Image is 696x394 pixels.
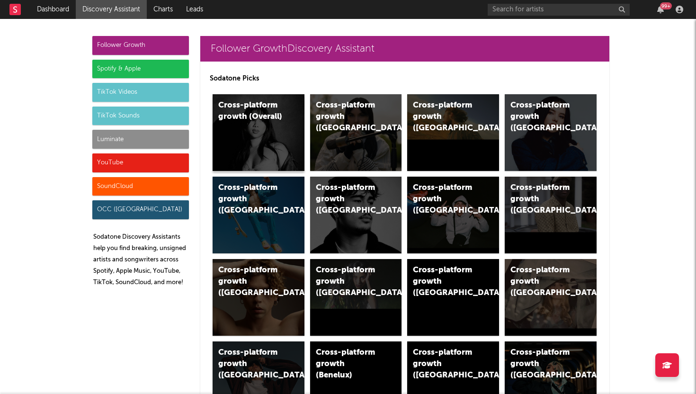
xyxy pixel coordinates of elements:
div: TikTok Sounds [92,107,189,125]
a: Cross-platform growth ([GEOGRAPHIC_DATA]) [310,177,402,253]
div: Follower Growth [92,36,189,55]
div: TikTok Videos [92,83,189,102]
div: Cross-platform growth ([GEOGRAPHIC_DATA]) [316,265,380,299]
button: 99+ [657,6,664,13]
a: Cross-platform growth ([GEOGRAPHIC_DATA]) [213,177,304,253]
a: Cross-platform growth ([GEOGRAPHIC_DATA]) [310,259,402,336]
div: Cross-platform growth ([GEOGRAPHIC_DATA]) [510,265,575,299]
a: Cross-platform growth ([GEOGRAPHIC_DATA]) [407,259,499,336]
a: Cross-platform growth ([GEOGRAPHIC_DATA]/GSA) [407,177,499,253]
a: Cross-platform growth ([GEOGRAPHIC_DATA]) [310,94,402,171]
div: Cross-platform growth ([GEOGRAPHIC_DATA]) [413,347,477,381]
div: YouTube [92,153,189,172]
a: Cross-platform growth (Overall) [213,94,304,171]
p: Sodatone Picks [210,73,600,84]
div: Cross-platform growth (Overall) [218,100,283,123]
div: Spotify & Apple [92,60,189,79]
p: Sodatone Discovery Assistants help you find breaking, unsigned artists and songwriters across Spo... [93,232,189,288]
div: Luminate [92,130,189,149]
div: Cross-platform growth ([GEOGRAPHIC_DATA]) [218,347,283,381]
a: Cross-platform growth ([GEOGRAPHIC_DATA]) [213,259,304,336]
div: Cross-platform growth ([GEOGRAPHIC_DATA]/GSA) [413,182,477,216]
div: Cross-platform growth ([GEOGRAPHIC_DATA]) [510,182,575,216]
a: Cross-platform growth ([GEOGRAPHIC_DATA]) [505,177,597,253]
div: 99 + [660,2,672,9]
div: Cross-platform growth ([GEOGRAPHIC_DATA]) [510,347,575,381]
a: Cross-platform growth ([GEOGRAPHIC_DATA]) [505,94,597,171]
div: OCC ([GEOGRAPHIC_DATA]) [92,200,189,219]
div: Cross-platform growth ([GEOGRAPHIC_DATA]) [218,182,283,216]
div: Cross-platform growth ([GEOGRAPHIC_DATA]) [413,265,477,299]
a: Cross-platform growth ([GEOGRAPHIC_DATA]) [505,259,597,336]
input: Search for artists [488,4,630,16]
div: Cross-platform growth ([GEOGRAPHIC_DATA]) [218,265,283,299]
div: Cross-platform growth ([GEOGRAPHIC_DATA]) [316,182,380,216]
div: Cross-platform growth ([GEOGRAPHIC_DATA]) [316,100,380,134]
a: Follower GrowthDiscovery Assistant [200,36,609,62]
div: Cross-platform growth ([GEOGRAPHIC_DATA]) [413,100,477,134]
div: Cross-platform growth ([GEOGRAPHIC_DATA]) [510,100,575,134]
div: Cross-platform growth (Benelux) [316,347,380,381]
div: SoundCloud [92,177,189,196]
a: Cross-platform growth ([GEOGRAPHIC_DATA]) [407,94,499,171]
